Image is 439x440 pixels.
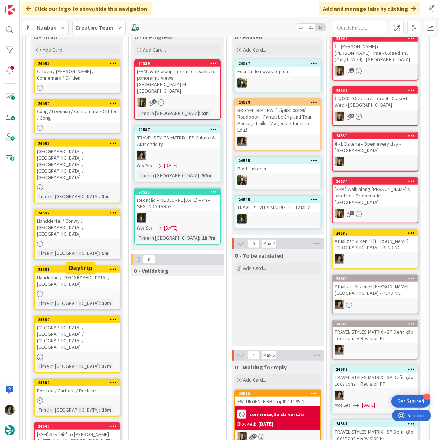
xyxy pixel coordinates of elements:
img: MS [335,254,344,264]
img: BC [237,175,247,185]
div: 24532€ - [PERSON_NAME] e [PERSON_NAME] Time - Closed Thu (Only L. Wed) - [GEOGRAPHIC_DATA] [333,35,418,64]
span: Add Card... [143,46,166,53]
div: 24539 [138,61,220,66]
div: 24591Llandudno / [GEOGRAPHIC_DATA] / [GEOGRAPHIC_DATA] [35,266,120,289]
div: 24581 [336,421,418,426]
div: 8m [200,109,211,117]
div: 24595 [38,61,120,66]
div: 24577 [238,61,320,66]
div: Llandderfel / Conwy / [GEOGRAPHIC_DATA] / [GEOGRAPHIC_DATA] [35,216,120,239]
img: MS [137,151,146,160]
div: 24595 [35,60,120,67]
img: SP [335,209,344,218]
div: 24589 [35,379,120,386]
div: 24545 [238,197,320,202]
div: FW: URGENTE RB [TripID:111957] [235,397,320,406]
div: [GEOGRAPHIC_DATA] / [GEOGRAPHIC_DATA] / [GEOGRAPHIC_DATA] / [GEOGRAPHIC_DATA] / [GEOGRAPHIC_DATA] [35,147,120,182]
span: Kanban [37,23,57,32]
div: MC [235,214,320,224]
b: Creative Team [75,24,114,31]
div: 24516FW: URGENTE RB [TripID:111957] [235,390,320,406]
span: [DATE] [164,162,177,169]
img: MS [335,345,344,355]
div: 24531 [333,87,418,94]
div: Time in [GEOGRAPHIC_DATA] [37,362,99,370]
div: 24531€€/€€€ - Osteria al Torcol - Closed Wed - [GEOGRAPHIC_DATA] [333,87,418,110]
div: 24584 [336,276,418,281]
div: Get Started [397,398,424,405]
span: : [99,249,100,257]
div: 24582 [336,367,418,372]
img: MC [137,213,146,223]
div: SP [333,209,418,218]
div: Escrita de novas regions [235,67,320,76]
span: O - In Progress [134,34,173,41]
div: 24593 [38,141,120,146]
div: Time in [GEOGRAPHIC_DATA] [137,172,199,179]
div: SP [135,98,220,107]
div: 24534[FAM] Walk along [PERSON_NAME]'s lakefront Promenade - [GEOGRAPHIC_DATA] [333,178,418,207]
div: 24586 [336,231,418,236]
div: 24539[FAM] Walk along the ancient walls for panoramic views [GEOGRAPHIC_DATA] IN [GEOGRAPHIC_DATA] [135,60,220,95]
div: 24595Clifden / [PERSON_NAME] / Connemara / Clifden [35,60,120,83]
div: 24592 [38,210,120,215]
div: 24539 [135,60,220,67]
div: MS [135,151,220,160]
i: Not Set [335,402,350,408]
span: 29 [252,434,257,439]
div: 24540 [35,423,120,430]
span: 1 [247,351,260,360]
div: 24590 [35,316,120,323]
div: MS [333,345,418,355]
div: 24582 [333,366,418,373]
div: 17m [100,362,113,370]
div: Cong / Leenaun / Connemara / Clifden / Cong [35,107,120,123]
div: 24516 [235,390,320,397]
img: MS [5,405,15,415]
div: 24540 [38,424,120,429]
div: Clifden / [PERSON_NAME] / Connemara / Clifden [35,67,120,83]
div: 24587TRAVEL STYLES MATRIX - ES Culture & Authenticity [135,126,220,149]
div: TRAVEL STYLES MATRIX - SP Definição Locations + Revision PT [333,327,418,343]
div: 24545 [235,196,320,203]
img: MC [237,214,247,224]
div: 24593[GEOGRAPHIC_DATA] / [GEOGRAPHIC_DATA] / [GEOGRAPHIC_DATA] / [GEOGRAPHIC_DATA] / [GEOGRAPHIC_... [35,140,120,182]
h5: Daytrip [69,265,93,271]
div: 24534 [333,178,418,185]
div: 24588 [238,100,320,105]
div: 24581 [333,421,418,427]
span: 0 [247,239,260,248]
div: SP [333,66,418,76]
span: : [99,362,100,370]
span: : [99,192,100,200]
div: Open Get Started checklist, remaining modules: 4 [391,395,430,408]
div: 24591 [35,266,120,273]
span: [DATE] [362,401,375,409]
div: MS [235,137,320,146]
span: Add Card... [243,377,266,383]
div: 24585 [235,157,320,164]
span: : [99,406,100,414]
div: 10m [100,299,113,307]
img: Visit kanbanzone.com [5,5,15,15]
div: Atualizar Silken El [PERSON_NAME] [GEOGRAPHIC_DATA] - PENDING [333,282,418,298]
i: Not Set [137,225,153,231]
img: SP [335,112,344,121]
div: Time in [GEOGRAPHIC_DATA] [137,234,199,242]
div: 24516 [238,391,320,396]
span: 1 [350,211,354,215]
div: Time in [GEOGRAPHIC_DATA] [37,406,99,414]
div: [GEOGRAPHIC_DATA] / [GEOGRAPHIC_DATA] / [GEOGRAPHIC_DATA] / [GEOGRAPHIC_DATA] [35,323,120,352]
div: RB FAM TRIP - FW: [TripID:106196] - Roadbook - Fantastic England Tour — Portugaltrails - Viagens ... [235,106,320,134]
div: TRAVEL STYLES MATRIX - SP Definição Locations + Revision PT [333,373,418,388]
span: : [199,172,200,179]
div: € - [PERSON_NAME] e [PERSON_NAME] Time - Closed Thu (Only L. Wed) - [GEOGRAPHIC_DATA] [333,42,418,64]
i: Not Set [137,162,153,169]
div: 24588RB FAM TRIP - FW: [TripID:106196] - Roadbook - Fantastic England Tour — Portugaltrails - Via... [235,99,320,134]
div: Blocked: [237,420,256,428]
span: : [199,109,200,117]
div: 18m [100,406,113,414]
div: 24531 [336,88,418,93]
span: : [99,299,100,307]
span: [DATE] [164,224,177,232]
